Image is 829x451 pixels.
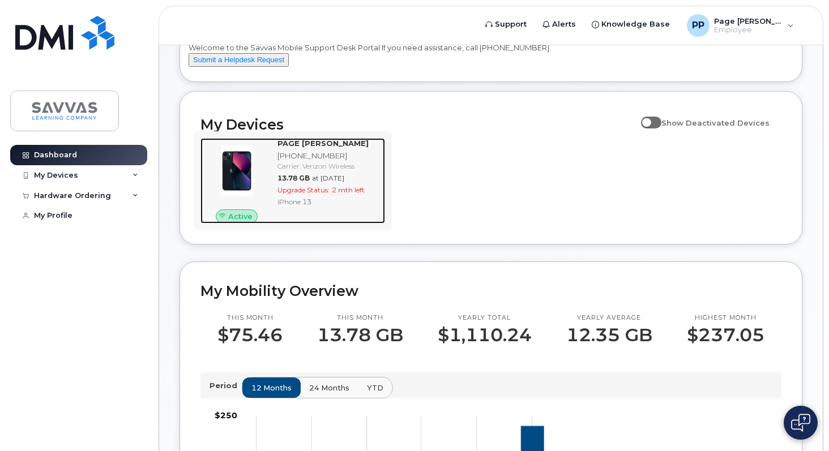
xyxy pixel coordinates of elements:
a: Submit a Helpdesk Request [189,55,289,64]
div: [PHONE_NUMBER] [277,151,381,161]
span: 24 months [309,383,349,393]
span: Active [228,211,253,222]
a: Support [477,13,535,36]
input: Show Deactivated Devices [641,112,650,121]
p: $75.46 [217,325,283,345]
span: Knowledge Base [601,19,670,30]
button: Submit a Helpdesk Request [189,53,289,67]
p: $1,110.24 [438,325,532,345]
strong: PAGE [PERSON_NAME] [277,139,369,148]
p: 13.78 GB [317,325,403,345]
p: $237.05 [687,325,764,345]
span: 13.78 GB [277,174,310,182]
span: Page [PERSON_NAME] [714,16,782,25]
p: This month [317,313,403,323]
h2: My Devices [200,116,635,133]
span: Support [495,19,527,30]
span: PP [692,19,704,32]
h2: My Mobility Overview [200,282,781,299]
span: 2 mth left [332,186,365,194]
p: Yearly average [566,313,652,323]
p: This month [217,313,283,323]
div: Welcome to the Savvas Mobile Support Desk Portal If you need assistance, call [PHONE_NUMBER]. [189,42,793,78]
p: Yearly total [438,313,532,323]
p: 12.35 GB [566,325,652,345]
span: Upgrade Status: [277,186,330,194]
p: Highest month [687,313,764,323]
tspan: $250 [215,410,237,420]
img: image20231002-3703462-1ig824h.jpeg [210,144,264,198]
div: iPhone 13 [277,197,381,207]
a: Alerts [535,13,584,36]
span: Alerts [552,19,576,30]
p: Period [210,380,242,391]
span: at [DATE] [312,174,344,182]
img: Open chat [791,414,810,432]
div: Page Pastore [679,14,802,37]
div: Carrier: Verizon Wireless [277,161,381,171]
span: YTD [367,383,383,393]
span: Show Deactivated Devices [661,118,770,127]
a: ActivePAGE [PERSON_NAME][PHONE_NUMBER]Carrier: Verizon Wireless13.78 GBat [DATE]Upgrade Status:2 ... [200,138,385,224]
span: Employee [714,25,782,35]
a: Knowledge Base [584,13,678,36]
